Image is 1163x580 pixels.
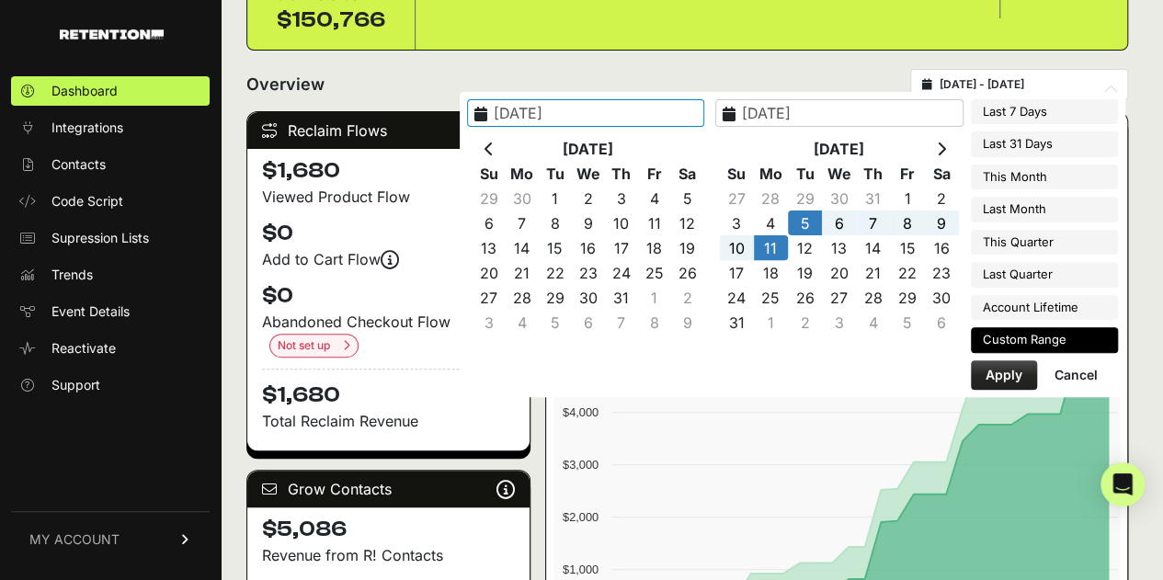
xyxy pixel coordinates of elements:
[11,370,210,400] a: Support
[720,260,754,285] td: 17
[671,260,704,285] td: 26
[1040,360,1112,390] button: Cancel
[605,235,638,260] td: 17
[572,260,605,285] td: 23
[822,310,856,335] td: 3
[11,297,210,326] a: Event Details
[924,310,958,335] td: 6
[671,161,704,186] th: Sa
[563,405,599,419] text: $4,000
[473,310,506,335] td: 3
[605,186,638,210] td: 3
[788,285,822,310] td: 26
[971,131,1118,157] li: Last 31 Days
[563,510,599,524] text: $2,000
[247,471,530,507] div: Grow Contacts
[924,285,958,310] td: 30
[754,210,788,235] td: 4
[671,310,704,335] td: 9
[822,161,856,186] th: We
[563,458,599,472] text: $3,000
[822,235,856,260] td: 13
[890,161,924,186] th: Fr
[638,285,671,310] td: 1
[890,260,924,285] td: 22
[539,210,572,235] td: 8
[572,285,605,310] td: 30
[262,410,515,432] p: Total Reclaim Revenue
[539,186,572,210] td: 1
[539,285,572,310] td: 29
[671,186,704,210] td: 5
[473,285,506,310] td: 27
[11,76,210,106] a: Dashboard
[890,310,924,335] td: 5
[924,260,958,285] td: 23
[262,544,515,566] p: Revenue from R! Contacts
[924,186,958,210] td: 2
[11,334,210,363] a: Reactivate
[638,310,671,335] td: 8
[605,310,638,335] td: 7
[473,260,506,285] td: 20
[754,136,925,161] th: [DATE]
[788,186,822,210] td: 29
[51,119,123,137] span: Integrations
[971,262,1118,288] li: Last Quarter
[754,260,788,285] td: 18
[605,260,638,285] td: 24
[539,161,572,186] th: Tu
[788,161,822,186] th: Tu
[262,156,515,186] h4: $1,680
[890,186,924,210] td: 1
[971,99,1118,125] li: Last 7 Days
[971,165,1118,190] li: This Month
[51,266,93,284] span: Trends
[572,235,605,260] td: 16
[51,302,130,321] span: Event Details
[720,310,754,335] td: 31
[60,29,164,40] img: Retention.com
[473,235,506,260] td: 13
[539,235,572,260] td: 15
[262,311,515,358] div: Abandoned Checkout Flow
[605,210,638,235] td: 10
[638,210,671,235] td: 11
[262,219,515,248] h4: $0
[51,82,118,100] span: Dashboard
[638,161,671,186] th: Fr
[277,6,385,35] div: $150,766
[671,235,704,260] td: 19
[856,186,890,210] td: 31
[856,161,890,186] th: Th
[890,235,924,260] td: 15
[890,210,924,235] td: 8
[572,161,605,186] th: We
[572,186,605,210] td: 2
[638,235,671,260] td: 18
[822,260,856,285] td: 20
[924,210,958,235] td: 9
[856,285,890,310] td: 28
[788,310,822,335] td: 2
[671,285,704,310] td: 2
[506,260,539,285] td: 21
[671,210,704,235] td: 12
[971,230,1118,256] li: This Quarter
[924,161,958,186] th: Sa
[971,327,1118,353] li: Custom Range
[720,186,754,210] td: 27
[1100,462,1145,506] div: Open Intercom Messenger
[822,285,856,310] td: 27
[506,186,539,210] td: 30
[51,229,149,247] span: Supression Lists
[788,235,822,260] td: 12
[506,235,539,260] td: 14
[856,260,890,285] td: 21
[822,186,856,210] td: 30
[754,235,788,260] td: 11
[856,310,890,335] td: 4
[720,235,754,260] td: 10
[638,186,671,210] td: 4
[720,285,754,310] td: 24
